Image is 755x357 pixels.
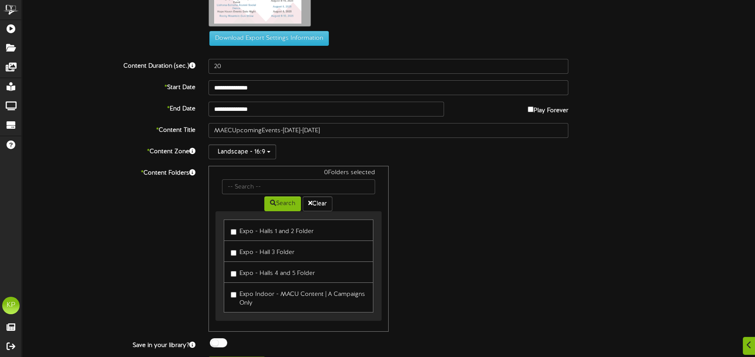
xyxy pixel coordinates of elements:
label: Start Date [15,80,202,92]
button: Search [264,196,301,211]
label: End Date [15,102,202,113]
label: Expo - Halls 4 and 5 Folder [231,266,315,278]
div: 0 Folders selected [215,168,382,179]
input: Title of this Content [208,123,569,138]
button: Clear [303,196,332,211]
label: Content Duration (sec.) [15,59,202,71]
label: Save in your library? [15,338,202,350]
button: Download Export Settings Information [209,31,329,46]
input: Expo - Hall 3 Folder [231,250,236,256]
input: Expo - Halls 1 and 2 Folder [231,229,236,235]
input: Expo Indoor - MACU Content | A Campaigns Only [231,292,236,298]
label: Content Title [15,123,202,135]
label: Expo - Hall 3 Folder [231,245,294,257]
input: -- Search -- [222,179,375,194]
label: Expo Indoor - MACU Content | A Campaigns Only [231,287,366,308]
input: Expo - Halls 4 and 5 Folder [231,271,236,277]
label: Play Forever [528,102,568,115]
button: Landscape - 16:9 [208,144,276,159]
label: Expo - Halls 1 and 2 Folder [231,224,314,236]
label: Content Folders [15,166,202,178]
label: Content Zone [15,144,202,156]
div: KP [2,297,20,314]
input: Play Forever [528,106,533,112]
a: Download Export Settings Information [205,35,329,42]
